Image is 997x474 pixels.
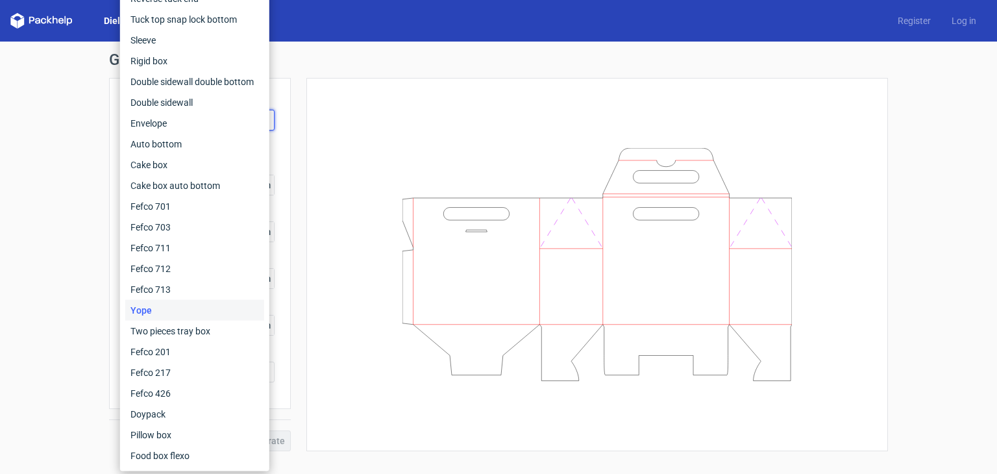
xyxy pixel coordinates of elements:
[125,196,264,217] div: Fefco 701
[125,238,264,258] div: Fefco 711
[125,155,264,175] div: Cake box
[125,217,264,238] div: Fefco 703
[125,92,264,113] div: Double sidewall
[125,113,264,134] div: Envelope
[125,342,264,362] div: Fefco 201
[125,9,264,30] div: Tuck top snap lock bottom
[125,51,264,71] div: Rigid box
[125,279,264,300] div: Fefco 713
[125,30,264,51] div: Sleeve
[125,71,264,92] div: Double sidewall double bottom
[125,362,264,383] div: Fefco 217
[125,321,264,342] div: Two pieces tray box
[125,175,264,196] div: Cake box auto bottom
[125,425,264,445] div: Pillow box
[125,300,264,321] div: Yope
[125,258,264,279] div: Fefco 712
[125,134,264,155] div: Auto bottom
[125,445,264,466] div: Food box flexo
[125,383,264,404] div: Fefco 426
[93,14,148,27] a: Dielines
[125,404,264,425] div: Doypack
[941,14,987,27] a: Log in
[109,52,888,68] h1: Generate new dieline
[887,14,941,27] a: Register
